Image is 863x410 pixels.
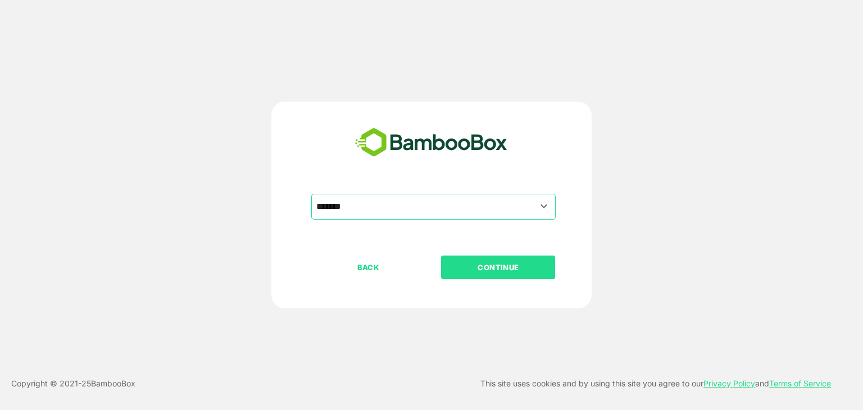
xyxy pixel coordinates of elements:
[537,199,552,214] button: Open
[311,256,425,279] button: BACK
[441,256,555,279] button: CONTINUE
[312,261,425,274] p: BACK
[769,379,831,388] a: Terms of Service
[11,377,135,390] p: Copyright © 2021- 25 BambooBox
[703,379,755,388] a: Privacy Policy
[442,261,555,274] p: CONTINUE
[480,377,831,390] p: This site uses cookies and by using this site you agree to our and
[349,124,514,161] img: bamboobox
